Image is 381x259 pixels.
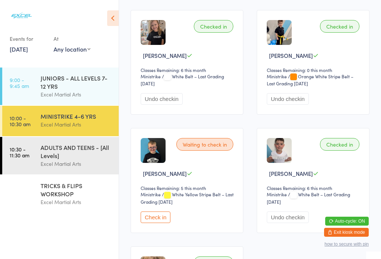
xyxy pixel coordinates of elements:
time: 9:00 - 9:45 am [10,77,29,89]
img: image1752601724.png [141,20,166,45]
span: [PERSON_NAME] [143,170,187,177]
a: 11:30 -1:00 pmTRICKS & FLIPS WORKSHOPExcel Martial Arts [2,175,119,213]
div: At [54,33,90,45]
div: Ministrike [141,73,161,79]
img: image1746866944.png [141,138,166,163]
button: Check in [141,212,170,223]
button: Undo checkin [267,93,309,105]
div: Classes Remaining: 6 this month [267,185,362,191]
time: 10:30 - 11:30 am [10,146,29,158]
div: Any location [54,45,90,53]
div: Classes Remaining: 5 this month [141,185,236,191]
div: ADULTS AND TEENS - [All Levels] [41,143,112,160]
time: 11:30 - 1:00 pm [10,184,28,196]
div: Ministrike [141,191,161,197]
time: 10:00 - 10:30 am [10,115,31,127]
div: Checked in [320,20,359,33]
span: [PERSON_NAME] [269,52,313,59]
a: [DATE] [10,45,28,53]
span: [PERSON_NAME] [143,52,187,59]
button: Exit kiosk mode [324,228,369,237]
a: 10:30 -11:30 amADULTS AND TEENS - [All Levels]Excel Martial Arts [2,137,119,174]
div: Ministrike [267,73,287,79]
div: Checked in [320,138,359,151]
span: [PERSON_NAME] [269,170,313,177]
button: how to secure with pin [324,242,369,247]
img: image1740392152.png [267,20,292,45]
span: / White Belt – Last Grading [DATE] [267,191,350,204]
div: Waiting to check in [176,138,233,151]
div: JUNIORS - ALL LEVELS 7-12 YRS [41,74,112,90]
div: Classes Remaining: 0 this month [267,67,362,73]
button: Undo checkin [267,212,309,223]
div: Ministrike [267,191,287,197]
button: Auto-cycle: ON [325,217,369,226]
div: Classes Remaining: 6 this month [141,67,236,73]
span: / White Belt – Last Grading [DATE] [141,73,224,86]
button: Undo checkin [141,93,183,105]
div: MINISTRIKE 4-6 YRS [41,112,112,120]
div: Checked in [194,20,233,33]
div: Events for [10,33,46,45]
div: Excel Martial Arts [41,160,112,168]
div: Excel Martial Arts [41,90,112,99]
img: Excel Martial Arts [7,6,35,25]
div: Excel Martial Arts [41,198,112,206]
div: TRICKS & FLIPS WORKSHOP [41,181,112,198]
a: 9:00 -9:45 amJUNIORS - ALL LEVELS 7-12 YRSExcel Martial Arts [2,68,119,105]
span: / White Yellow Stripe Belt – Last Grading [DATE] [141,191,234,204]
span: / Orange White Stripe Belt – Last Grading [DATE] [267,73,353,86]
a: 10:00 -10:30 amMINISTRIKE 4-6 YRSExcel Martial Arts [2,106,119,136]
img: image1752691182.png [267,138,292,163]
div: Excel Martial Arts [41,120,112,129]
